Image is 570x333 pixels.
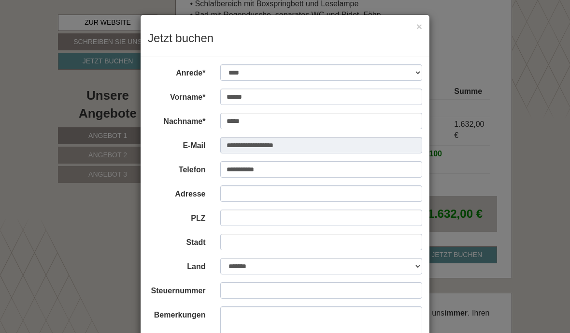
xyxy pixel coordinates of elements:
[141,137,213,151] label: E-Mail
[148,32,422,45] h3: Jetzt buchen
[141,89,213,103] label: Vorname*
[141,113,213,127] label: Nachname*
[141,161,213,176] label: Telefon
[141,282,213,297] label: Steuernummer
[141,234,213,248] label: Stadt
[141,64,213,79] label: Anrede*
[141,210,213,224] label: PLZ
[141,306,213,321] label: Bemerkungen
[141,258,213,272] label: Land
[141,185,213,200] label: Adresse
[416,21,422,31] button: ×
